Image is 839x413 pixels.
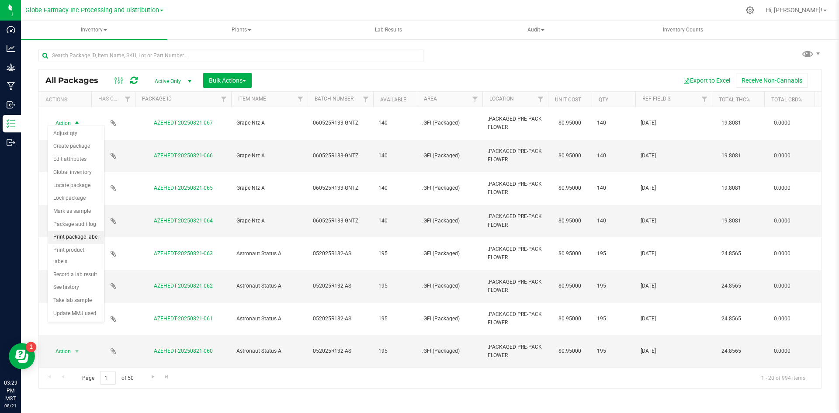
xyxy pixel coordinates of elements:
[9,343,35,369] iframe: Resource center
[422,250,477,258] span: .GFI (Packaged)
[488,212,543,229] span: .PACKAGED PRE-PACK FLOWER
[7,101,15,109] inline-svg: Inbound
[359,92,373,107] a: Filter
[424,96,437,102] a: Area
[313,152,368,160] span: 060525R133-GNTZ
[236,152,302,160] span: Grape Ntz A
[7,138,15,147] inline-svg: Outbound
[363,26,414,34] span: Lab Results
[745,6,756,14] div: Manage settings
[378,250,412,258] span: 195
[717,117,745,129] span: 19.8081
[770,117,795,129] span: 0.0000
[154,316,213,322] a: AZEHEDT-20250821-061
[548,270,592,303] td: $0.95000
[4,403,17,409] p: 08/21
[548,107,592,140] td: $0.95000
[236,184,302,192] span: Grape Ntz A
[422,217,477,225] span: .GFI (Packaged)
[238,96,266,102] a: Item Name
[7,119,15,128] inline-svg: Inventory
[160,371,173,383] a: Go to the last page
[313,315,368,323] span: 052025R132-AS
[641,282,707,290] span: [DATE]
[142,96,172,102] a: Package ID
[236,315,302,323] span: Astronaut Status A
[422,119,477,127] span: .GFI (Packaged)
[717,149,745,162] span: 19.8081
[48,127,104,140] li: Adjust qty
[378,282,412,290] span: 195
[378,315,412,323] span: 195
[4,379,17,403] p: 03:29 PM MST
[236,119,302,127] span: Grape Ntz A
[48,205,104,218] li: Mark as sample
[641,119,707,127] span: [DATE]
[121,92,135,107] a: Filter
[770,215,795,227] span: 0.0000
[717,215,745,227] span: 19.8081
[468,92,482,107] a: Filter
[154,348,213,354] a: AZEHEDT-20250821-060
[154,218,213,224] a: AZEHEDT-20250821-064
[770,345,795,357] span: 0.0000
[719,97,750,103] a: Total THC%
[488,245,543,262] span: .PACKAGED PRE-PACK FLOWER
[48,231,104,244] li: Print package label
[236,217,302,225] span: Grape Ntz A
[641,347,707,355] span: [DATE]
[548,140,592,173] td: $0.95000
[154,153,213,159] a: AZEHEDT-20250821-066
[91,92,135,107] th: Has COA
[154,250,213,257] a: AZEHEDT-20250821-063
[717,182,745,194] span: 19.8081
[48,294,104,307] li: Take lab sample
[313,282,368,290] span: 052025R132-AS
[488,310,543,327] span: .PACKAGED PRE-PACK FLOWER
[380,97,406,103] a: Available
[169,21,314,39] span: Plants
[378,152,412,160] span: 140
[25,7,159,14] span: Globe Farmacy Inc Processing and Distribution
[771,97,802,103] a: Total CBD%
[48,218,104,231] li: Package audit log
[555,97,581,103] a: Unit Cost
[736,73,808,88] button: Receive Non-Cannabis
[26,342,36,352] iframe: Resource center unread badge
[597,184,630,192] span: 140
[203,73,252,88] button: Bulk Actions
[313,217,368,225] span: 060525R133-GNTZ
[48,244,104,268] li: Print product labels
[313,347,368,355] span: 052025R132-AS
[677,73,736,88] button: Export to Excel
[48,281,104,294] li: See history
[422,184,477,192] span: .GFI (Packaged)
[599,97,608,103] a: Qty
[641,217,707,225] span: [DATE]
[597,217,630,225] span: 140
[641,315,707,323] span: [DATE]
[313,119,368,127] span: 060525R133-GNTZ
[154,120,213,126] a: AZEHEDT-20250821-067
[641,250,707,258] span: [DATE]
[45,97,88,103] div: Actions
[21,21,167,39] a: Inventory
[168,21,315,39] a: Plants
[209,77,246,84] span: Bulk Actions
[597,250,630,258] span: 195
[463,21,609,39] a: Audit
[488,180,543,197] span: .PACKAGED PRE-PACK FLOWER
[641,184,707,192] span: [DATE]
[154,185,213,191] a: AZEHEDT-20250821-065
[422,347,477,355] span: .GFI (Packaged)
[548,172,592,205] td: $0.95000
[236,250,302,258] span: Astronaut Status A
[488,147,543,164] span: .PACKAGED PRE-PACK FLOWER
[597,315,630,323] span: 195
[770,280,795,292] span: 0.0000
[315,21,462,39] a: Lab Results
[236,282,302,290] span: Astronaut Status A
[651,26,715,34] span: Inventory Counts
[217,92,231,107] a: Filter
